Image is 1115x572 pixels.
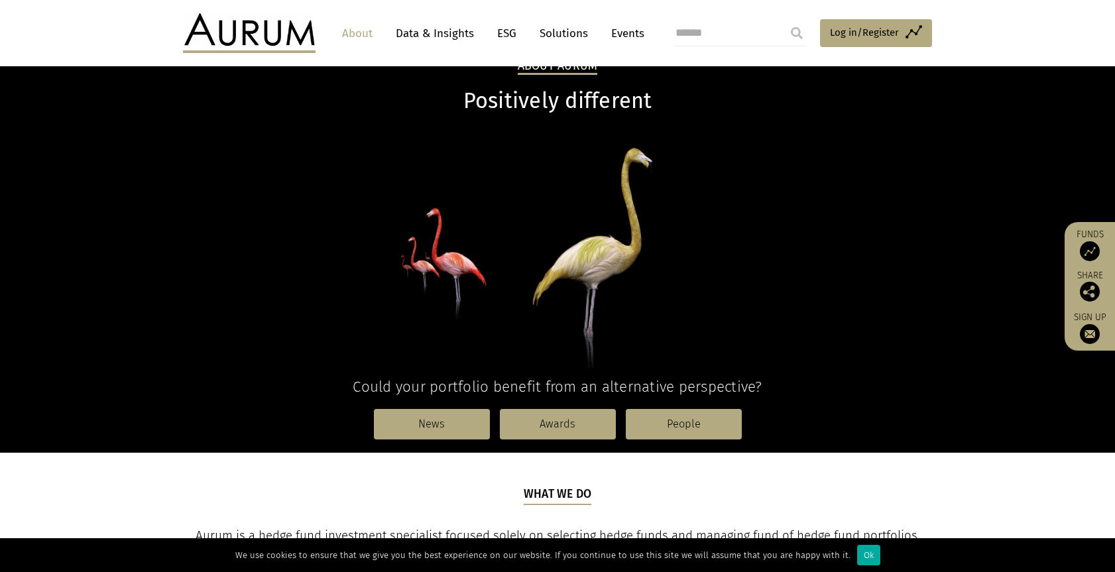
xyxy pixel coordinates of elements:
img: Aurum [183,13,316,53]
a: Awards [500,409,616,439]
a: Solutions [533,21,595,46]
img: Access Funds [1080,241,1100,261]
a: People [626,409,742,439]
img: Share this post [1080,282,1100,302]
a: Funds [1071,229,1108,261]
a: ESG [491,21,523,46]
img: Sign up to our newsletter [1080,324,1100,344]
a: Data & Insights [389,21,481,46]
span: Aurum is a hedge fund investment specialist focused solely on selecting hedge funds and managing ... [196,528,920,563]
h4: Could your portfolio benefit from an alternative perspective? [183,378,932,396]
h2: About Aurum [518,59,598,75]
h5: What we do [524,486,592,504]
div: Share [1071,271,1108,302]
a: About [335,21,379,46]
div: Ok [857,545,880,565]
a: Sign up [1071,312,1108,344]
a: Events [605,21,644,46]
a: Log in/Register [820,19,932,47]
a: News [374,409,490,439]
span: Log in/Register [830,25,899,40]
h1: Positively different [183,88,932,114]
input: Submit [784,20,810,46]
